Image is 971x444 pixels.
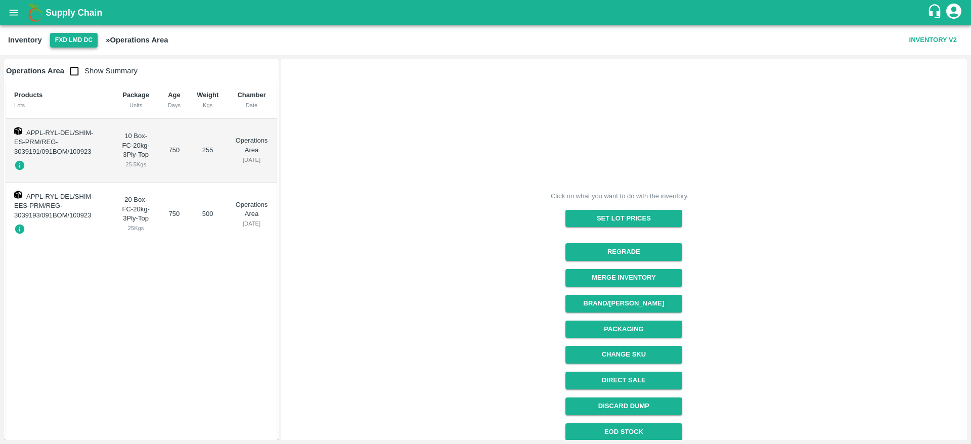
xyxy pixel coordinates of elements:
[168,91,181,99] b: Age
[565,269,682,287] button: Merge Inventory
[197,101,218,110] div: Kgs
[235,101,269,110] div: Date
[14,101,104,110] div: Lots
[202,210,213,217] span: 500
[168,101,181,110] div: Days
[235,136,269,155] p: Operations Area
[122,91,149,99] b: Package
[46,6,927,20] a: Supply Chain
[235,200,269,219] p: Operations Area
[14,127,22,135] img: box
[565,423,682,441] a: EOD Stock
[565,210,682,228] button: Set Lot Prices
[565,321,682,338] button: Packaging
[565,397,682,415] button: Discard Dump
[14,193,94,219] span: APPL-RYL-DEL/SHIM-EES-PRM/REG-3039193/091BOM/100923
[235,155,269,164] div: [DATE]
[14,129,94,155] span: APPL-RYL-DEL/SHIM-ES-PRM/REG-3039191/091BOM/100923
[6,67,64,75] b: Operations Area
[160,119,189,183] td: 750
[237,91,266,99] b: Chamber
[120,131,151,169] div: 10 Box-FC-20kg-3Ply-Top
[50,33,98,48] button: Select DC
[120,224,151,233] div: 25 Kgs
[565,295,682,313] button: Brand/[PERSON_NAME]
[905,31,961,49] button: Inventory V2
[235,219,269,228] div: [DATE]
[197,91,218,99] b: Weight
[551,191,689,201] div: Click on what you want to do with the inventory.
[202,146,213,154] span: 255
[2,1,25,24] button: open drawer
[945,2,963,23] div: account of current user
[8,36,42,44] b: Inventory
[565,372,682,389] button: Direct Sale
[120,160,151,169] div: 25.5 Kgs
[14,91,42,99] b: Products
[25,3,46,23] img: logo
[927,4,945,22] div: customer-support
[46,8,102,18] b: Supply Chain
[120,195,151,233] div: 20 Box-FC-20kg-3Ply-Top
[106,36,168,44] b: » Operations Area
[14,191,22,199] img: box
[565,243,682,261] button: Regrade
[120,101,151,110] div: Units
[565,346,682,364] button: Change SKU
[64,67,138,75] span: Show Summary
[160,183,189,246] td: 750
